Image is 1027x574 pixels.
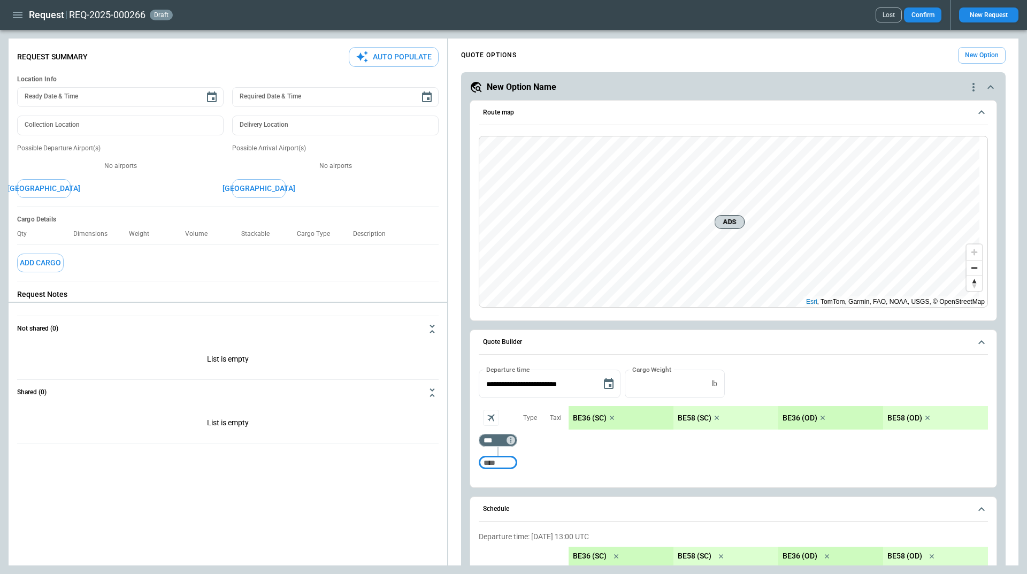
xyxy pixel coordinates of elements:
h6: Location Info [17,75,439,83]
p: Request Summary [17,52,88,62]
p: Dimensions [73,230,116,238]
p: List is empty [17,342,439,379]
div: Too short [479,456,517,469]
span: draft [152,11,171,19]
h4: QUOTE OPTIONS [461,53,517,58]
p: Departure time: [DATE] 13:00 UTC [479,532,988,541]
button: Choose date, selected date is Sep 4, 2025 [598,373,619,395]
canvas: Map [479,136,979,308]
p: Possible Departure Airport(s) [17,144,224,153]
h6: Not shared (0) [17,325,58,332]
button: Confirm [904,7,941,22]
div: Not shared (0) [17,405,439,443]
p: Description [353,230,394,238]
button: [GEOGRAPHIC_DATA] [17,179,71,198]
p: lb [711,379,717,388]
div: Quote Builder [479,370,988,474]
button: New Request [959,7,1018,22]
p: Weight [129,230,158,238]
button: Route map [479,101,988,125]
p: BE58 (SC) [678,552,711,561]
p: BE36 (OD) [783,552,817,561]
div: , TomTom, Garmin, FAO, NOAA, USGS, © OpenStreetMap [806,296,985,307]
button: Quote Builder [479,330,988,355]
button: New Option Namequote-option-actions [470,81,997,94]
h2: REQ-2025-000266 [69,9,145,21]
p: Volume [185,230,216,238]
button: Lost [876,7,902,22]
div: scrollable content [569,406,988,430]
h5: New Option Name [487,81,556,93]
span: ADS [719,217,740,227]
button: Auto Populate [349,47,439,67]
h6: Shared (0) [17,389,47,396]
div: quote-option-actions [967,81,980,94]
p: BE58 (OD) [887,552,922,561]
p: Stackable [241,230,278,238]
button: [GEOGRAPHIC_DATA] [232,179,286,198]
div: Route map [479,136,988,308]
h6: Cargo Details [17,216,439,224]
p: Type [523,414,537,423]
p: No airports [17,162,224,171]
p: List is empty [17,405,439,443]
button: Add Cargo [17,254,64,272]
p: BE58 (SC) [678,414,711,423]
p: Taxi [550,414,562,423]
h1: Request [29,9,64,21]
p: Possible Arrival Airport(s) [232,144,439,153]
span: Aircraft selection [483,410,499,426]
p: BE36 (SC) [573,414,607,423]
button: Not shared (0) [17,316,439,342]
p: BE58 (OD) [887,414,922,423]
button: Choose date [201,87,223,108]
h6: Schedule [483,506,509,512]
p: Request Notes [17,290,439,299]
h6: Route map [483,109,514,116]
p: Qty [17,230,35,238]
div: Too short [479,434,517,447]
button: Choose date [416,87,438,108]
div: Not shared (0) [17,342,439,379]
button: Schedule [479,497,988,522]
button: Zoom out [967,260,982,275]
a: Esri [806,298,817,305]
p: BE36 (OD) [783,414,817,423]
label: Cargo Weight [632,365,671,374]
p: No airports [232,162,439,171]
h6: Quote Builder [483,339,522,346]
p: Cargo Type [297,230,339,238]
button: Shared (0) [17,380,439,405]
label: Departure time [486,365,530,374]
button: Zoom in [967,244,982,260]
button: Reset bearing to north [967,275,982,291]
p: BE36 (SC) [573,552,607,561]
button: New Option [958,47,1006,64]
